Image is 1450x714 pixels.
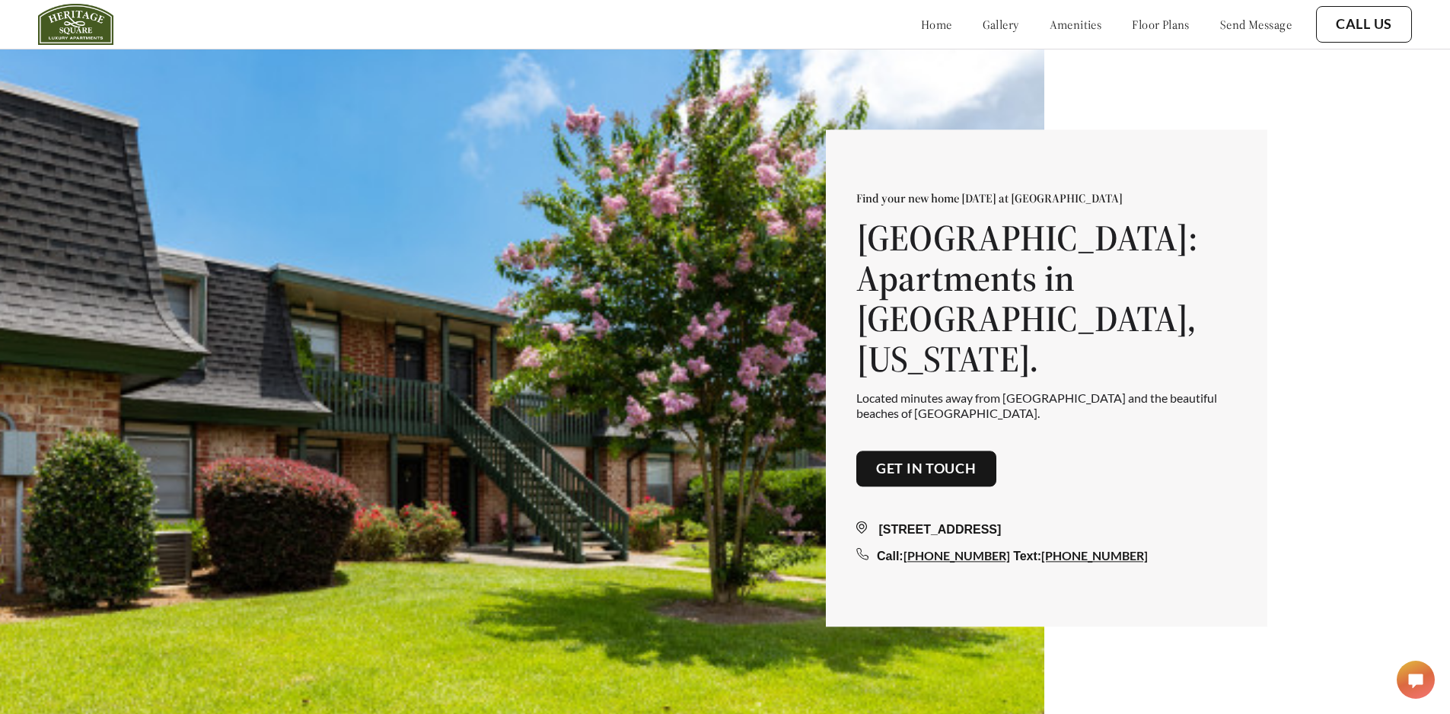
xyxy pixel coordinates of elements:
[903,549,1010,563] a: [PHONE_NUMBER]
[1013,550,1041,563] span: Text:
[856,218,1237,379] h1: [GEOGRAPHIC_DATA]: Apartments in [GEOGRAPHIC_DATA], [US_STATE].
[856,191,1237,206] p: Find your new home [DATE] at [GEOGRAPHIC_DATA]
[1132,17,1190,32] a: floor plans
[38,4,113,45] img: heritage_square_logo.jpg
[876,461,977,477] a: Get in touch
[856,521,1237,540] div: [STREET_ADDRESS]
[1041,549,1148,563] a: [PHONE_NUMBER]
[856,391,1237,420] p: Located minutes away from [GEOGRAPHIC_DATA] and the beautiful beaches of [GEOGRAPHIC_DATA].
[1316,6,1412,43] button: Call Us
[1050,17,1102,32] a: amenities
[1336,16,1392,33] a: Call Us
[856,451,996,487] button: Get in touch
[877,550,903,563] span: Call:
[1220,17,1292,32] a: send message
[983,17,1019,32] a: gallery
[921,17,952,32] a: home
